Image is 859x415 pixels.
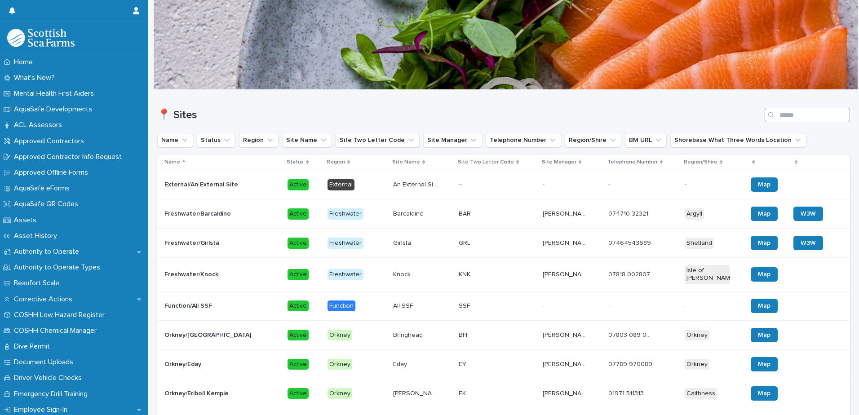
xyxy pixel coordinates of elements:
span: W3W [801,211,816,217]
tr: Orkney/EdayOrkney/Eday ActiveOrkneyEdayEday EYEY [PERSON_NAME][PERSON_NAME] 07789 97008907789 970... [157,349,850,379]
div: Argyll [685,208,704,220]
p: -- [459,179,464,189]
div: Active [288,179,309,190]
a: W3W [793,207,823,221]
p: Knock [393,269,412,278]
tr: Freshwater/BarcaldineFreshwater/Barcaldine ActiveFreshwaterBarcaldineBarcaldine BARBAR [PERSON_NA... [157,199,850,229]
p: Function/All SSF [164,300,214,310]
p: Site Two Letter Code [458,157,514,167]
span: Map [758,303,770,309]
p: COSHH Low Hazard Register [10,311,112,319]
p: An External Site [393,179,440,189]
div: Orkney [685,330,709,341]
p: ACL Assessors [10,121,69,129]
tr: Freshwater/KnockFreshwater/Knock ActiveFreshwaterKnockKnock KNKKNK [PERSON_NAME][PERSON_NAME] 078... [157,258,850,291]
div: External [328,179,354,190]
p: Document Uploads [10,358,80,366]
button: Site Name [282,133,332,147]
span: Map [758,211,770,217]
p: Eday [393,359,409,368]
p: Site Name [392,157,420,167]
p: Emergency Drill Training [10,390,95,398]
p: Region [327,157,345,167]
p: SSF [459,300,472,310]
div: Active [288,238,309,249]
p: Region/Shire [684,157,717,167]
p: - [685,181,730,189]
p: Approved Contractors [10,137,91,146]
button: Site Two Letter Code [336,133,420,147]
div: Active [288,359,309,370]
button: Shorebase What Three Words Location [670,133,806,147]
div: Orkney [328,388,352,399]
p: Freshwater/Knock [164,269,220,278]
p: - [543,300,546,310]
div: Search [765,108,850,122]
p: Girlsta [393,238,413,247]
button: Region/Shire [565,133,621,147]
p: Asset History [10,232,64,240]
p: Approved Offline Forms [10,168,95,177]
p: Approved Contractor Info Request [10,153,129,161]
p: Name [164,157,180,167]
p: [PERSON_NAME] [543,269,589,278]
p: - [608,300,612,310]
div: Orkney [685,359,709,370]
p: EK [459,388,468,397]
tr: External/An External SiteExternal/An External Site ActiveExternalAn External SiteAn External Site... [157,170,850,199]
a: Map [751,236,778,250]
div: Freshwater [328,238,363,249]
p: [PERSON_NAME] [543,330,589,339]
div: Freshwater [328,208,363,220]
p: Freshwater/Girlsta [164,238,221,247]
p: - [608,179,612,189]
button: Name [157,133,193,147]
div: Freshwater [328,269,363,280]
p: 074710 32321 [608,208,650,218]
a: Map [751,328,778,342]
p: EY [459,359,468,368]
p: All SSF [393,300,415,310]
div: Active [288,208,309,220]
a: W3W [793,236,823,250]
button: Region [239,133,279,147]
p: Status [287,157,304,167]
p: 01971 511313 [608,388,646,397]
a: Map [751,207,778,221]
p: BH [459,330,469,339]
div: Active [288,388,309,399]
p: Authority to Operate [10,247,86,256]
p: 07464543689 [608,238,653,247]
a: Map [751,177,778,192]
p: Orkney/[GEOGRAPHIC_DATA] [164,330,253,339]
p: Telephone Number [607,157,658,167]
p: Orkney/Eday [164,359,203,368]
p: Simon MacLellan [543,238,589,247]
div: Active [288,269,309,280]
p: BAR [459,208,473,218]
p: AquaSafe Developments [10,105,99,114]
p: Mental Health First Aiders [10,89,101,98]
div: Shetland [685,238,714,249]
p: Orkney/Eriboll Kempie [164,388,230,397]
p: Home [10,58,40,66]
p: GRL [459,238,472,247]
a: Map [751,267,778,282]
p: Corrective Actions [10,295,80,304]
p: COSHH Chemical Manager [10,327,104,335]
span: Map [758,240,770,246]
div: Orkney [328,359,352,370]
button: Status [197,133,235,147]
button: Telephone Number [486,133,561,147]
p: 07789 970089 [608,359,654,368]
p: Beaufort Scale [10,279,66,287]
h1: 📍 Sites [157,109,761,122]
p: AquaSafe eForms [10,184,77,193]
a: Map [751,299,778,313]
span: Map [758,332,770,338]
p: - [543,179,546,189]
div: Active [288,300,309,312]
p: Authority to Operate Types [10,263,107,272]
p: Dive Permit [10,342,57,351]
p: 07818 002807 [608,269,652,278]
